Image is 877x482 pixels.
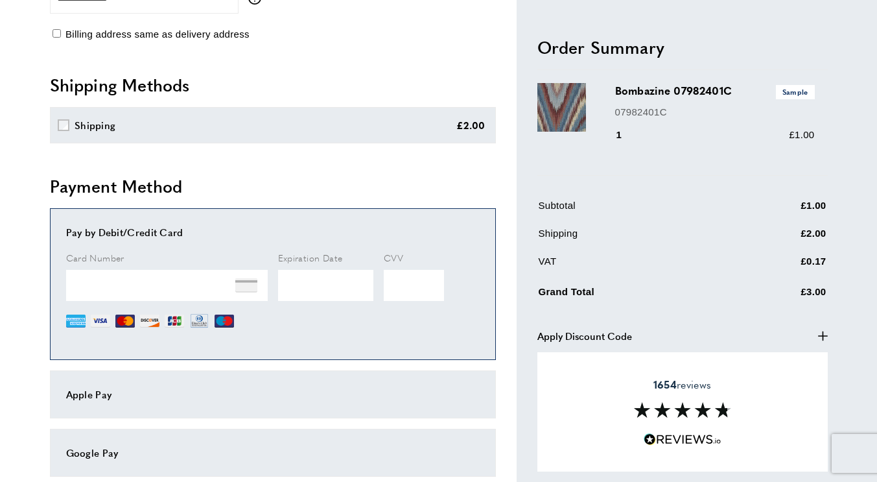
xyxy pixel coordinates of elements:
[50,175,496,198] h2: Payment Method
[91,311,110,331] img: VI.png
[537,83,586,132] img: Bombazine 07982401C
[384,270,444,301] iframe: Secure Credit Card Frame - CVV
[165,311,184,331] img: JCB.png
[653,378,711,391] span: reviews
[189,311,210,331] img: DN.png
[66,251,124,264] span: Card Number
[66,445,480,461] div: Google Pay
[615,127,640,143] div: 1
[66,387,480,402] div: Apple Pay
[278,270,374,301] iframe: Secure Credit Card Frame - Expiration Date
[65,29,250,40] span: Billing address same as delivery address
[539,282,736,309] td: Grand Total
[235,274,257,296] img: NONE.png
[653,377,677,392] strong: 1654
[66,270,268,301] iframe: Secure Credit Card Frame - Credit Card Number
[53,29,61,38] input: Billing address same as delivery address
[615,83,815,99] h3: Bombazine 07982401C
[50,73,496,97] h2: Shipping Methods
[66,224,480,240] div: Pay by Debit/Credit Card
[140,311,159,331] img: DI.png
[384,251,403,264] span: CVV
[539,226,736,251] td: Shipping
[75,117,115,133] div: Shipping
[215,311,234,331] img: MI.png
[789,129,814,140] span: £1.00
[737,282,826,309] td: £3.00
[737,198,826,223] td: £1.00
[456,117,485,133] div: £2.00
[615,104,815,119] p: 07982401C
[776,85,815,99] span: Sample
[537,328,632,343] span: Apply Discount Code
[539,198,736,223] td: Subtotal
[539,254,736,279] td: VAT
[644,433,721,446] img: Reviews.io 5 stars
[737,254,826,279] td: £0.17
[537,35,828,58] h2: Order Summary
[737,226,826,251] td: £2.00
[115,311,135,331] img: MC.png
[278,251,343,264] span: Expiration Date
[634,402,731,418] img: Reviews section
[66,311,86,331] img: AE.png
